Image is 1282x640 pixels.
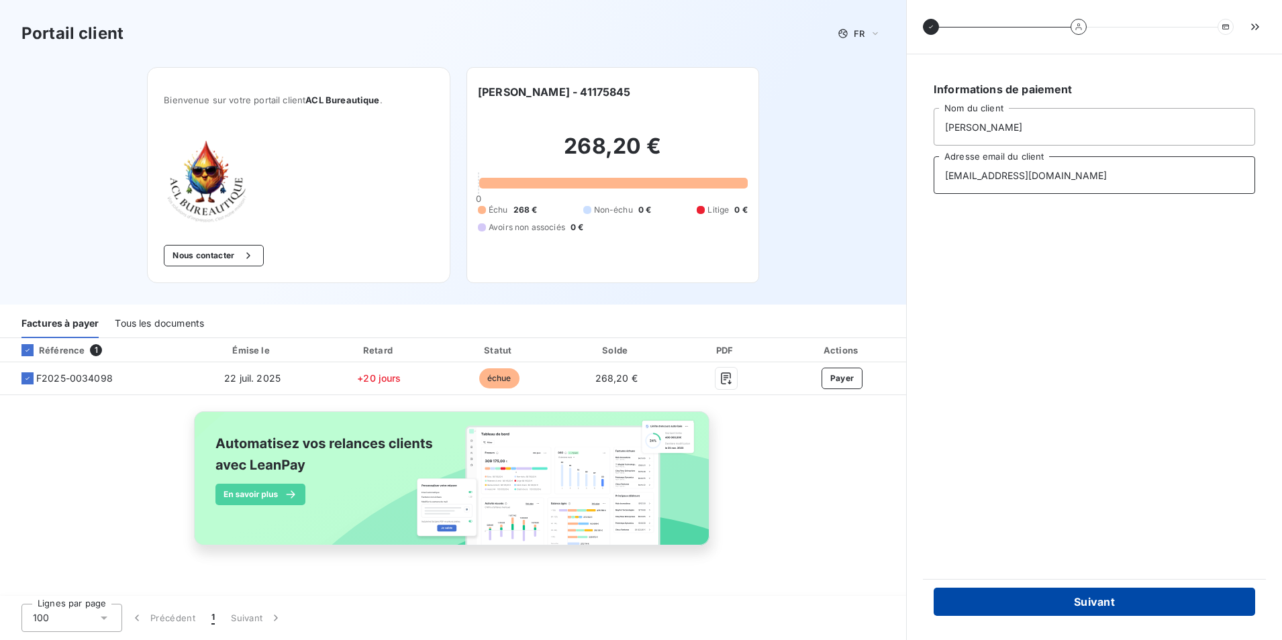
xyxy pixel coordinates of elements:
[734,204,747,216] span: 0 €
[781,343,903,357] div: Actions
[479,368,520,388] span: échue
[164,138,250,223] img: Company logo
[33,611,49,625] span: 100
[223,604,291,632] button: Suivant
[934,108,1255,146] input: placeholder
[164,245,263,266] button: Nous contacter
[442,343,556,357] div: Statut
[182,403,724,568] img: banner
[934,588,1255,616] button: Suivant
[594,204,633,216] span: Non-échu
[203,604,223,632] button: 1
[478,133,748,173] h2: 268,20 €
[164,95,434,105] span: Bienvenue sur votre portail client .
[224,372,281,384] span: 22 juil. 2025
[561,343,671,357] div: Solde
[822,368,863,389] button: Payer
[36,372,113,385] span: F2025-0034098
[322,343,438,357] div: Retard
[357,372,401,384] span: +20 jours
[571,221,583,233] span: 0 €
[476,193,481,204] span: 0
[11,344,85,356] div: Référence
[21,310,99,338] div: Factures à payer
[189,343,316,357] div: Émise le
[305,95,379,105] span: ACL Bureautique
[489,221,565,233] span: Avoirs non associés
[122,604,203,632] button: Précédent
[513,204,538,216] span: 268 €
[90,344,102,356] span: 1
[934,81,1255,97] h6: Informations de paiement
[934,156,1255,194] input: placeholder
[638,204,651,216] span: 0 €
[478,84,631,100] h6: [PERSON_NAME] - 41175845
[595,372,638,384] span: 268,20 €
[854,28,865,39] span: FR
[211,611,215,625] span: 1
[677,343,775,357] div: PDF
[489,204,508,216] span: Échu
[707,204,729,216] span: Litige
[21,21,124,46] h3: Portail client
[115,310,204,338] div: Tous les documents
